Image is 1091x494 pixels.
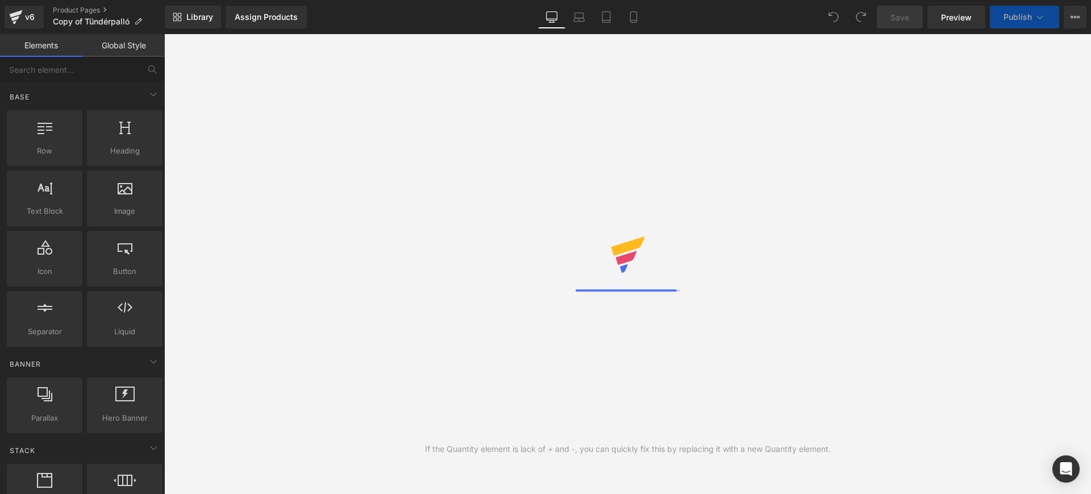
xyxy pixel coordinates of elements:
span: Stack [9,445,36,456]
button: Publish [990,6,1059,28]
span: Banner [9,359,42,370]
span: Preview [941,11,972,23]
span: Save [890,11,909,23]
span: Text Block [10,205,79,217]
a: New Library [165,6,221,28]
div: If the Quantity element is lack of + and -, you can quickly fix this by replacing it with a new Q... [425,443,831,455]
span: Copy of Tündérpalló [53,17,130,26]
span: Separator [10,326,79,338]
a: Preview [927,6,985,28]
a: Laptop [565,6,593,28]
a: Mobile [620,6,647,28]
div: Open Intercom Messenger [1052,455,1080,483]
span: Heading [90,145,159,157]
span: Publish [1003,13,1032,22]
a: Tablet [593,6,620,28]
a: Desktop [538,6,565,28]
span: Base [9,92,31,102]
button: Redo [850,6,872,28]
button: Undo [822,6,845,28]
span: Library [186,12,213,22]
span: Icon [10,265,79,277]
span: Button [90,265,159,277]
span: Parallax [10,412,79,424]
a: v6 [5,6,44,28]
span: Image [90,205,159,217]
div: Assign Products [235,13,298,22]
a: Product Pages [53,6,165,15]
div: v6 [23,10,37,24]
span: Liquid [90,326,159,338]
a: Global Style [82,34,165,57]
span: Row [10,145,79,157]
button: More [1064,6,1086,28]
span: Hero Banner [90,412,159,424]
